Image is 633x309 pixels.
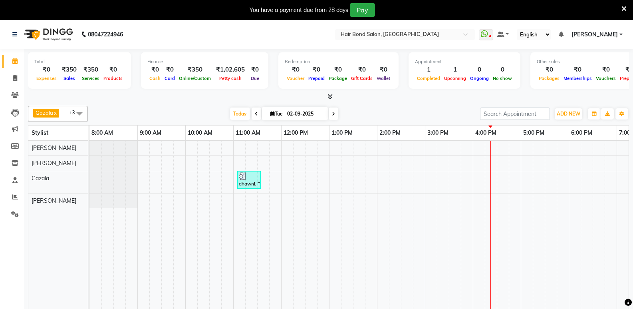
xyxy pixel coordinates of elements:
img: logo [20,23,75,46]
div: ₹0 [34,65,59,74]
a: 11:00 AM [234,127,262,139]
div: ₹350 [59,65,80,74]
div: 0 [468,65,491,74]
span: Voucher [285,76,306,81]
div: ₹0 [327,65,349,74]
span: Services [80,76,101,81]
div: ₹0 [562,65,594,74]
a: x [53,110,57,116]
b: 08047224946 [88,23,123,46]
input: Search Appointment [480,108,550,120]
span: Gazala [32,175,49,182]
span: Package [327,76,349,81]
a: 9:00 AM [138,127,163,139]
span: Today [230,108,250,120]
button: ADD NEW [555,108,582,120]
span: [PERSON_NAME] [571,30,618,39]
span: Online/Custom [177,76,213,81]
div: ₹350 [80,65,101,74]
div: ₹0 [537,65,562,74]
span: Gift Cards [349,76,375,81]
div: ₹0 [163,65,177,74]
div: 1 [442,65,468,74]
span: Prepaid [306,76,327,81]
div: ₹0 [248,65,262,74]
div: ₹0 [101,65,125,74]
a: 2:00 PM [377,127,403,139]
span: Expenses [34,76,59,81]
div: Appointment [415,58,514,65]
div: Redemption [285,58,392,65]
span: Gazala [36,110,53,116]
div: 0 [491,65,514,74]
div: ₹1,02,605 [213,65,248,74]
a: 1:00 PM [329,127,355,139]
span: Stylist [32,129,48,136]
a: 8:00 AM [89,127,115,139]
span: ADD NEW [557,111,580,117]
div: ₹0 [306,65,327,74]
div: ₹0 [147,65,163,74]
div: ₹0 [594,65,618,74]
div: ₹0 [375,65,392,74]
span: [PERSON_NAME] [32,197,76,204]
span: +3 [69,109,81,116]
div: You have a payment due from 28 days [250,6,348,14]
span: No show [491,76,514,81]
span: Packages [537,76,562,81]
a: 10:00 AM [186,127,214,139]
div: Total [34,58,125,65]
span: Ongoing [468,76,491,81]
a: 3:00 PM [425,127,450,139]
span: Vouchers [594,76,618,81]
div: ₹0 [349,65,375,74]
input: 2025-09-02 [285,108,325,120]
div: ₹350 [177,65,213,74]
span: Products [101,76,125,81]
div: Finance [147,58,262,65]
span: [PERSON_NAME] [32,144,76,152]
span: Completed [415,76,442,81]
span: Card [163,76,177,81]
a: 6:00 PM [569,127,594,139]
div: ₹0 [285,65,306,74]
a: 12:00 PM [282,127,310,139]
div: dhawni, TK02, 11:05 AM-11:35 AM, HAIR WASH - Classic Hairwash Long [238,172,260,187]
div: 1 [415,65,442,74]
a: 4:00 PM [473,127,498,139]
span: Cash [147,76,163,81]
span: Wallet [375,76,392,81]
span: Sales [62,76,77,81]
a: 5:00 PM [521,127,546,139]
span: [PERSON_NAME] [32,159,76,167]
span: Tue [268,111,285,117]
button: Pay [350,3,375,17]
span: Upcoming [442,76,468,81]
span: Petty cash [217,76,244,81]
span: Due [249,76,261,81]
span: Memberships [562,76,594,81]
